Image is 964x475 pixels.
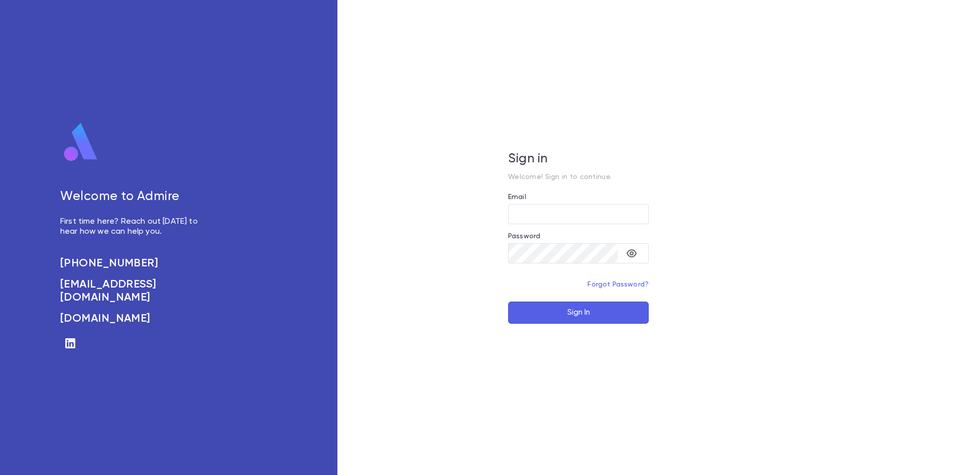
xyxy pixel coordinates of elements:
p: Welcome! Sign in to continue. [508,173,649,181]
label: Email [508,193,526,201]
a: [EMAIL_ADDRESS][DOMAIN_NAME] [60,278,209,304]
h5: Sign in [508,152,649,167]
a: [PHONE_NUMBER] [60,257,209,270]
img: logo [60,122,101,162]
a: [DOMAIN_NAME] [60,312,209,325]
a: Forgot Password? [587,281,649,288]
h5: Welcome to Admire [60,189,209,205]
label: Password [508,232,540,240]
p: First time here? Reach out [DATE] to hear how we can help you. [60,217,209,237]
button: toggle password visibility [622,243,642,263]
button: Sign In [508,302,649,324]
